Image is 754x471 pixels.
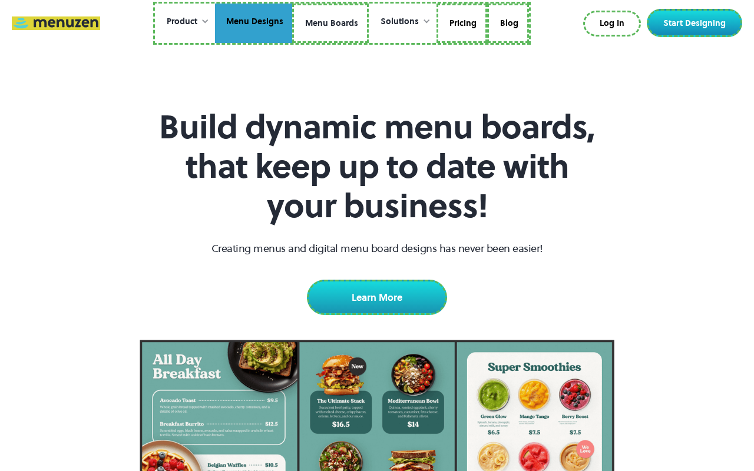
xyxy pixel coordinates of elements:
[155,4,215,40] div: Product
[369,4,436,40] div: Solutions
[292,4,369,44] a: Menu Boards
[583,11,641,37] a: Log In
[381,15,419,28] div: Solutions
[151,107,603,226] h1: Build dynamic menu boards, that keep up to date with your business!
[436,4,487,44] a: Pricing
[211,240,543,256] p: Creating menus and digital menu board designs has never been easier!
[167,15,197,28] div: Product
[647,9,742,37] a: Start Designing
[307,280,447,315] a: Learn More
[215,4,292,44] a: Menu Designs
[487,4,529,44] a: Blog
